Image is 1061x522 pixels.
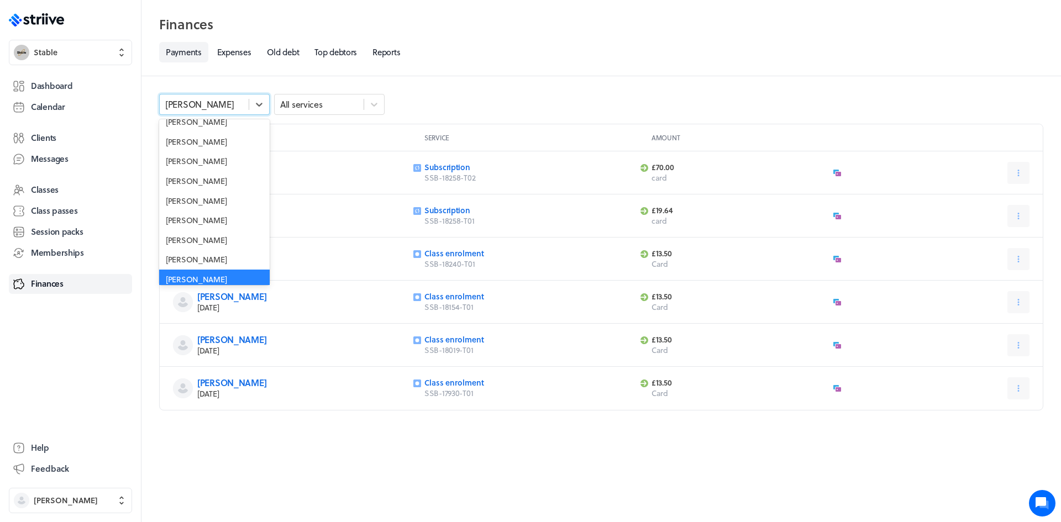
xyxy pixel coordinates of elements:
span: Stable [34,47,57,58]
a: Messages [9,149,132,169]
span: Finances [31,278,64,289]
div: All services [280,98,323,110]
a: [PERSON_NAME] [197,333,266,346]
p: [DATE] [197,173,407,184]
div: [PERSON_NAME] [159,151,270,171]
a: Memberships [9,243,132,263]
input: Search articles [32,190,197,212]
a: Classes [9,180,132,200]
a: [PERSON_NAME] [197,376,266,389]
a: [PERSON_NAME] [197,290,266,303]
button: Class enrolment [424,335,484,345]
div: [PERSON_NAME] [159,171,270,191]
iframe: gist-messenger-bubble-iframe [1029,490,1055,516]
div: [PERSON_NAME] [159,132,270,152]
span: Session packs [31,226,83,238]
a: Top debtors [308,42,364,62]
div: [PERSON_NAME] [165,98,234,110]
span: Class passes [31,205,78,217]
p: SSB-18240-T01 [424,259,634,270]
p: Card [652,345,827,356]
a: Help [9,438,132,458]
span: Clients [31,132,56,144]
div: [PERSON_NAME] [159,112,270,132]
a: Reports [366,42,407,62]
p: [DATE] [197,216,407,227]
p: Find an answer quickly [15,172,206,185]
img: Stable [14,45,29,60]
p: card [652,172,827,183]
a: Subscription [424,204,470,216]
span: Dashboard [31,80,72,92]
button: Class enrolment [424,249,484,259]
a: Clients [9,128,132,148]
a: Finances [9,274,132,294]
div: [PERSON_NAME] [159,191,270,211]
button: Class enrolment [424,378,484,388]
a: Class passes [9,201,132,221]
button: [PERSON_NAME] [9,488,132,513]
p: £13.50 [652,378,827,388]
a: Subscription [424,161,470,173]
nav: Tabs [159,42,1043,62]
span: [PERSON_NAME] [34,495,98,506]
p: £13.50 [652,335,827,345]
button: Feedback [9,459,132,479]
a: Payments [159,42,208,62]
p: [DATE] [197,388,407,399]
p: Card [652,259,827,270]
p: SSB-18258-T01 [424,215,634,226]
a: Calendar [9,97,132,117]
p: £70.00 [652,162,827,172]
span: New conversation [71,135,133,144]
p: £13.50 [652,292,827,302]
div: [PERSON_NAME] [159,210,270,230]
p: [DATE] [197,259,407,270]
p: card [652,215,827,226]
a: Old debt [260,42,306,62]
span: Help [31,442,49,454]
p: £13.50 [652,249,827,259]
p: Service [424,133,647,142]
p: £19.64 [652,205,827,215]
div: [PERSON_NAME] [159,270,270,289]
span: Feedback [31,463,69,474]
h1: Hi [PERSON_NAME] [17,54,204,71]
button: StableStable [9,40,132,65]
button: New conversation [17,129,204,151]
a: Session packs [9,222,132,242]
span: Messages [31,153,69,165]
a: Dashboard [9,76,132,96]
a: Expenses [211,42,258,62]
h2: Finances [159,13,1043,35]
div: [PERSON_NAME] [159,230,270,250]
p: [DATE] [197,345,407,356]
p: SSB-17930-T01 [424,388,634,399]
p: SSB-18154-T01 [424,302,634,313]
span: Calendar [31,101,65,113]
p: [DATE] [197,302,407,313]
p: Card [652,388,827,399]
p: Card [652,302,827,313]
p: Amount [652,133,864,142]
button: Class enrolment [424,292,484,302]
span: Memberships [31,247,84,259]
span: Classes [31,184,59,196]
div: [PERSON_NAME] [159,250,270,270]
p: Client [173,133,420,142]
p: SSB-18019-T01 [424,345,634,356]
p: SSB-18258-T02 [424,172,634,183]
h2: We're here to help. Ask us anything! [17,73,204,109]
